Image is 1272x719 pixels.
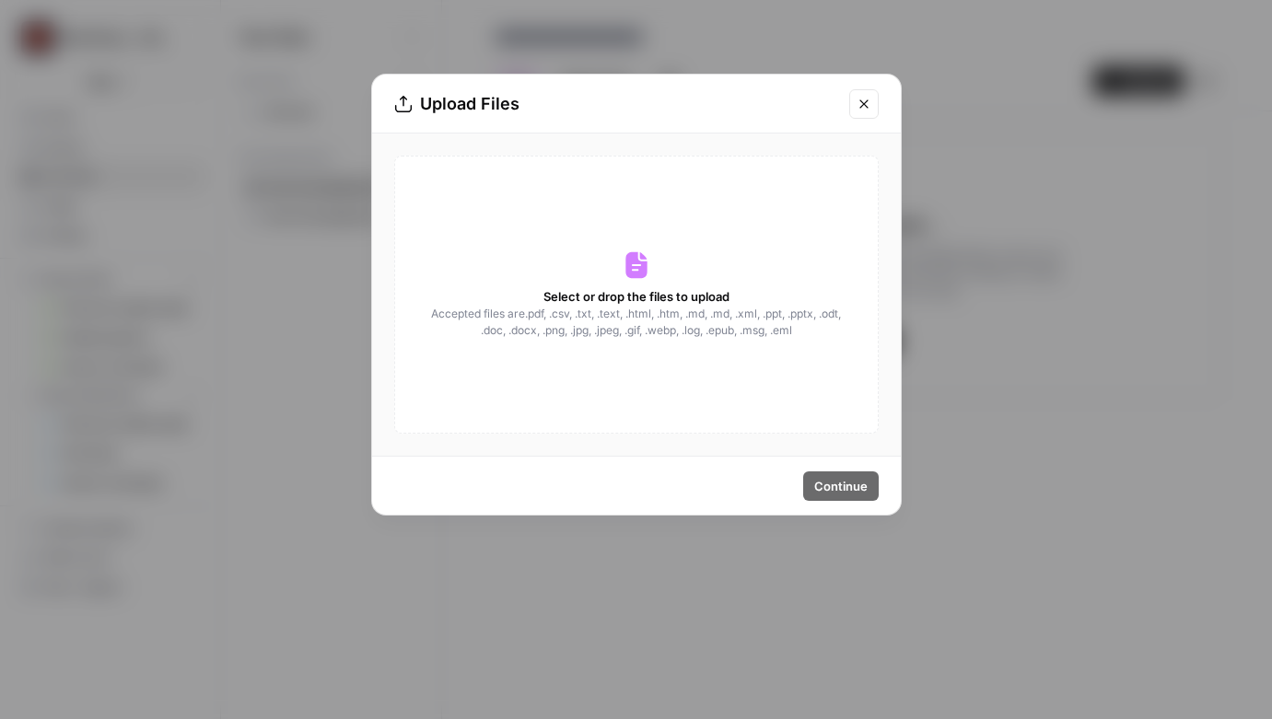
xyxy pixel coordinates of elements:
button: Continue [803,471,879,501]
span: Select or drop the files to upload [543,287,729,306]
div: Upload Files [394,91,838,117]
span: Accepted files are .pdf, .csv, .txt, .text, .html, .htm, .md, .md, .xml, .ppt, .pptx, .odt, .doc,... [430,306,843,339]
button: Close modal [849,89,879,119]
span: Continue [814,477,868,495]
